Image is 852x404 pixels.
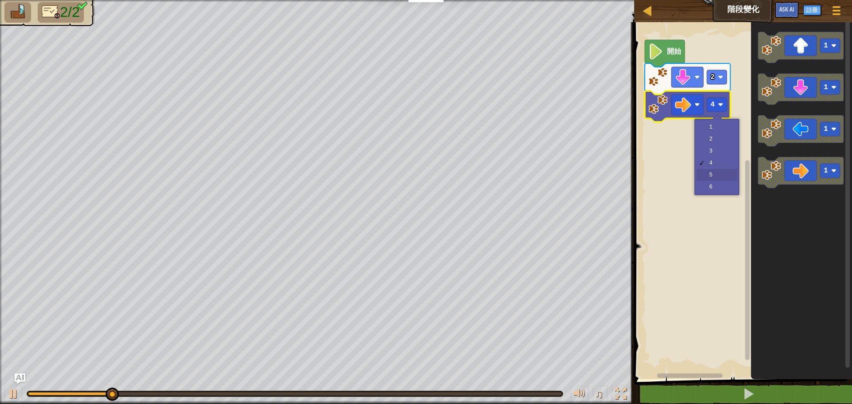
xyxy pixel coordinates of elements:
div: 5 [709,172,730,178]
div: 3 [709,148,730,154]
div: 4 [709,160,730,166]
div: 1 [709,124,730,130]
div: 6 [709,184,730,190]
div: 2 [709,136,730,142]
